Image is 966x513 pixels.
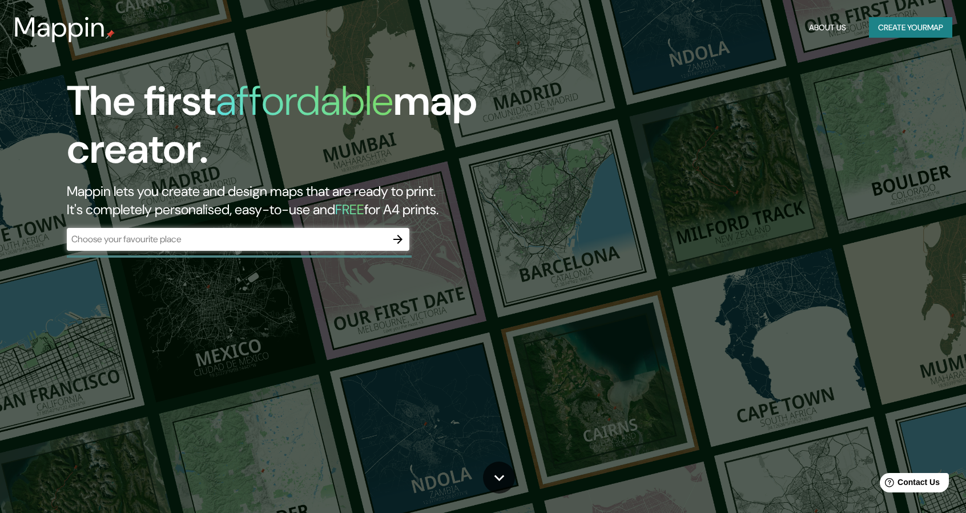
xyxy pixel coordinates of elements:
[216,74,393,127] h1: affordable
[67,182,550,219] h2: Mappin lets you create and design maps that are ready to print. It's completely personalised, eas...
[67,77,550,182] h1: The first map creator.
[869,17,952,38] button: Create yourmap
[106,30,115,39] img: mappin-pin
[67,233,387,246] input: Choose your favourite place
[804,17,851,38] button: About Us
[14,11,106,43] h3: Mappin
[335,201,364,218] h5: FREE
[864,468,953,500] iframe: Help widget launcher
